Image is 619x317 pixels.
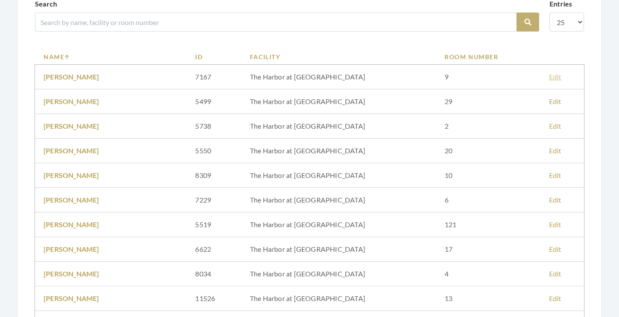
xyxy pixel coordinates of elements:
[241,65,436,89] td: The Harbor at [GEOGRAPHIC_DATA]
[186,188,241,212] td: 7229
[44,122,99,130] a: [PERSON_NAME]
[250,52,427,61] a: Facility
[44,171,99,179] a: [PERSON_NAME]
[241,114,436,139] td: The Harbor at [GEOGRAPHIC_DATA]
[44,97,99,105] a: [PERSON_NAME]
[549,294,562,302] a: Edit
[44,196,99,204] a: [PERSON_NAME]
[436,163,540,188] td: 10
[549,146,562,155] a: Edit
[186,237,241,262] td: 6622
[35,13,517,32] input: Search by name, facility or room number
[44,146,99,155] a: [PERSON_NAME]
[44,220,99,228] a: [PERSON_NAME]
[436,89,540,114] td: 29
[186,262,241,286] td: 8034
[445,52,532,61] a: Room Number
[436,237,540,262] td: 17
[436,188,540,212] td: 6
[44,52,178,61] a: Name
[186,163,241,188] td: 8309
[241,139,436,163] td: The Harbor at [GEOGRAPHIC_DATA]
[241,163,436,188] td: The Harbor at [GEOGRAPHIC_DATA]
[186,286,241,311] td: 11526
[549,220,562,228] a: Edit
[241,89,436,114] td: The Harbor at [GEOGRAPHIC_DATA]
[44,73,99,81] a: [PERSON_NAME]
[549,73,562,81] a: Edit
[549,97,562,105] a: Edit
[436,262,540,286] td: 4
[436,212,540,237] td: 121
[436,114,540,139] td: 2
[241,237,436,262] td: The Harbor at [GEOGRAPHIC_DATA]
[195,52,232,61] a: ID
[549,122,562,130] a: Edit
[241,286,436,311] td: The Harbor at [GEOGRAPHIC_DATA]
[436,65,540,89] td: 9
[241,188,436,212] td: The Harbor at [GEOGRAPHIC_DATA]
[241,262,436,286] td: The Harbor at [GEOGRAPHIC_DATA]
[186,89,241,114] td: 5499
[549,269,562,278] a: Edit
[436,139,540,163] td: 20
[241,212,436,237] td: The Harbor at [GEOGRAPHIC_DATA]
[549,171,562,179] a: Edit
[186,212,241,237] td: 5519
[44,245,99,253] a: [PERSON_NAME]
[549,245,562,253] a: Edit
[44,269,99,278] a: [PERSON_NAME]
[44,294,99,302] a: [PERSON_NAME]
[186,65,241,89] td: 7167
[186,114,241,139] td: 5738
[436,286,540,311] td: 13
[186,139,241,163] td: 5550
[549,196,562,204] a: Edit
